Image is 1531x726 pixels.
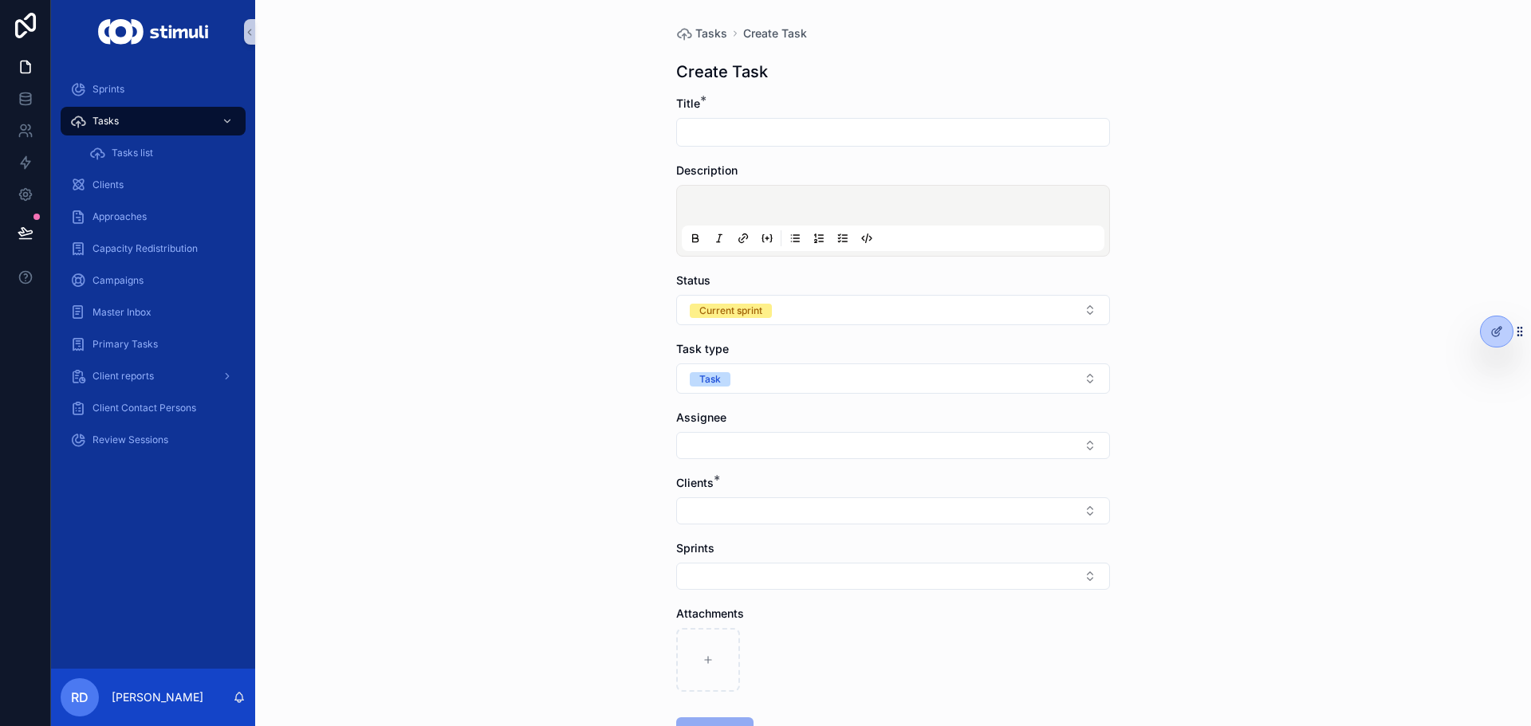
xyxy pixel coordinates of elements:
[676,96,700,110] span: Title
[61,362,246,390] a: Client reports
[92,210,147,223] span: Approaches
[676,26,727,41] a: Tasks
[699,372,721,387] div: Task
[743,26,807,41] a: Create Task
[61,107,246,135] a: Tasks
[71,688,89,707] span: RD
[92,370,154,383] span: Client reports
[92,115,119,128] span: Tasks
[676,295,1110,325] button: Select Button
[92,274,144,287] span: Campaigns
[92,179,124,191] span: Clients
[676,410,726,424] span: Assignee
[61,394,246,422] a: Client Contact Persons
[676,476,714,489] span: Clients
[676,541,714,555] span: Sprints
[112,689,203,705] p: [PERSON_NAME]
[676,163,738,177] span: Description
[61,75,246,104] a: Sprints
[695,26,727,41] span: Tasks
[61,202,246,231] a: Approaches
[699,304,762,318] div: Current sprint
[676,363,1110,394] button: Select Button
[676,61,768,83] h1: Create Task
[61,330,246,359] a: Primary Tasks
[98,19,207,45] img: App logo
[92,402,196,414] span: Client Contact Persons
[112,147,153,159] span: Tasks list
[51,64,255,475] div: scrollable content
[92,83,124,96] span: Sprints
[61,266,246,295] a: Campaigns
[61,234,246,263] a: Capacity Redistribution
[92,242,198,255] span: Capacity Redistribution
[676,497,1110,524] button: Select Button
[676,606,744,620] span: Attachments
[80,139,246,167] a: Tasks list
[676,563,1110,590] button: Select Button
[92,306,152,319] span: Master Inbox
[61,298,246,327] a: Master Inbox
[92,338,158,351] span: Primary Tasks
[92,434,168,446] span: Review Sessions
[676,342,729,355] span: Task type
[61,426,246,454] a: Review Sessions
[61,171,246,199] a: Clients
[676,273,710,287] span: Status
[676,432,1110,459] button: Select Button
